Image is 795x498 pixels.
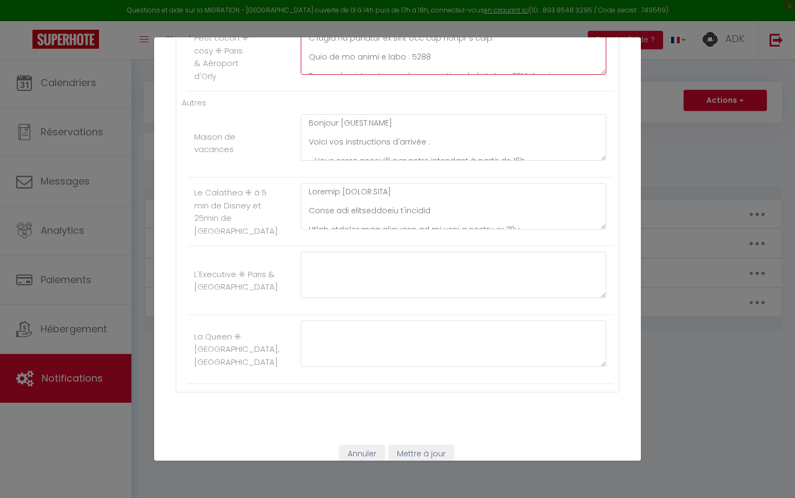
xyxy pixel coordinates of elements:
button: Annuler [340,445,385,463]
label: L'Executive ⁜ Paris & [GEOGRAPHIC_DATA] [194,268,278,293]
label: Autres [182,97,206,109]
label: Le Calathea ⁜ à 5 min de Disney et 25min de [GEOGRAPHIC_DATA] [194,186,278,237]
button: Mettre à jour [389,445,454,463]
button: Open LiveChat chat widget [9,4,41,37]
label: La Queen ⁜ [GEOGRAPHIC_DATA], [GEOGRAPHIC_DATA] [194,330,280,369]
label: Maison de vacances [194,130,251,156]
label: Petit cocon ⁜ cosy ⁜ Paris & Aéroport d'Orly [194,31,251,82]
